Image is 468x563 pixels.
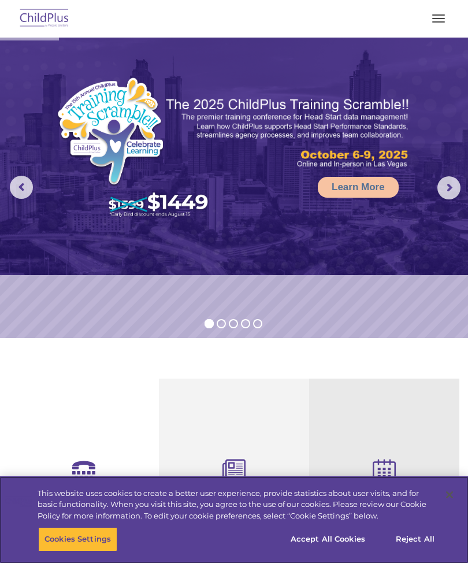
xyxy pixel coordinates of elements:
img: ChildPlus by Procare Solutions [17,5,72,32]
a: Learn More [318,177,399,198]
button: Accept All Cookies [284,527,372,551]
button: Cookies Settings [38,527,117,551]
button: Close [437,482,462,508]
button: Reject All [379,527,451,551]
div: This website uses cookies to create a better user experience, provide statistics about user visit... [38,488,436,522]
